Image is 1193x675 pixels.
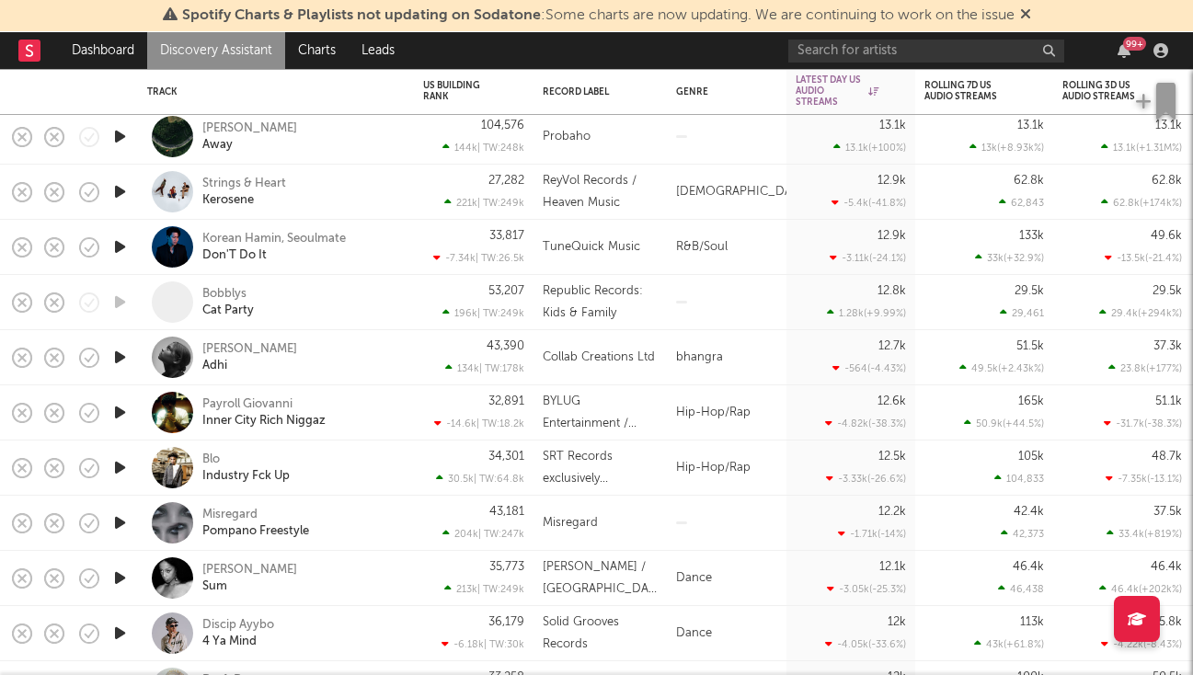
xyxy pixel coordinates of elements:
[878,395,906,407] div: 12.6k
[1001,528,1044,540] div: 42,373
[202,286,247,303] a: Bobblys
[825,638,906,650] div: -4.05k ( -33.6 % )
[423,307,524,319] div: 196k | TW: 249k
[1018,395,1044,407] div: 165k
[667,220,786,275] div: R&B/Soul
[1155,395,1182,407] div: 51.1k
[202,120,297,137] a: [PERSON_NAME]
[543,280,658,325] div: Republic Records: Kids & Family
[667,440,786,496] div: Hip-Hop/Rap
[202,341,297,358] a: [PERSON_NAME]
[488,285,524,297] div: 53,207
[879,120,906,132] div: 13.1k
[975,252,1044,264] div: 33k ( +32.9 % )
[423,252,524,264] div: -7.34k | TW: 26.5k
[1014,175,1044,187] div: 62.8k
[202,523,309,540] a: Pompano Freestyle
[488,395,524,407] div: 32,891
[488,175,524,187] div: 27,282
[489,561,524,573] div: 35,773
[878,230,906,242] div: 12.9k
[1099,583,1182,595] div: 46.4k ( +202k % )
[924,80,1016,102] div: Rolling 7D US Audio Streams
[423,638,524,650] div: -6.18k | TW: 30k
[788,40,1064,63] input: Search for artists
[543,347,655,369] div: Collab Creations Ltd
[147,86,396,97] div: Track
[1118,43,1130,58] button: 99+
[202,617,274,634] a: Discip Ayybo
[1153,340,1182,352] div: 37.3k
[202,176,286,192] a: Strings & Heart
[1017,120,1044,132] div: 13.1k
[825,418,906,429] div: -4.82k ( -38.3 % )
[202,303,254,319] a: Cat Party
[827,583,906,595] div: -3.05k ( -25.3 % )
[1101,638,1182,650] div: -4.22k ( -8.43 % )
[1104,418,1182,429] div: -31.7k ( -38.3 % )
[202,137,233,154] a: Away
[796,74,878,108] div: Latest Day US Audio Streams
[202,468,290,485] a: Industry Fck Up
[489,506,524,518] div: 43,181
[488,616,524,628] div: 36,179
[969,142,1044,154] div: 13k ( +8.93k % )
[994,473,1044,485] div: 104,833
[1015,285,1044,297] div: 29.5k
[667,330,786,385] div: bhangra
[1151,561,1182,573] div: 46.4k
[202,507,258,523] a: Misregard
[423,197,524,209] div: 221k | TW: 249k
[202,413,326,429] a: Inner City Rich Niggaz
[999,197,1044,209] div: 62,843
[830,252,906,264] div: -3.11k ( -24.1 % )
[1062,80,1154,102] div: Rolling 3D US Audio Streams
[667,165,786,220] div: [DEMOGRAPHIC_DATA]
[1020,616,1044,628] div: 113k
[202,358,227,374] a: Adhi
[202,396,293,413] a: Payroll Giovanni
[827,307,906,319] div: 1.28k ( +9.99 % )
[147,32,285,69] a: Discovery Assistant
[182,8,1015,23] span: : Some charts are now updating. We are continuing to work on the issue
[1000,307,1044,319] div: 29,461
[888,616,906,628] div: 12k
[833,142,906,154] div: 13.1k ( +100 % )
[202,231,346,247] a: Korean Hamin, Seoulmate
[1152,451,1182,463] div: 48.7k
[959,362,1044,374] div: 49.5k ( +2.43k % )
[423,528,524,540] div: 204k | TW: 247k
[202,247,267,264] a: Don'T Do It
[878,451,906,463] div: 12.5k
[1014,506,1044,518] div: 42.4k
[974,638,1044,650] div: 43k ( +61.8 % )
[543,126,591,148] div: Probaho
[1016,340,1044,352] div: 51.5k
[878,340,906,352] div: 12.7k
[489,230,524,242] div: 33,817
[838,528,906,540] div: -1.71k ( -14 % )
[423,142,524,154] div: 144k | TW: 248k
[423,80,497,102] div: US Building Rank
[1151,230,1182,242] div: 49.6k
[1018,451,1044,463] div: 105k
[202,562,297,578] a: [PERSON_NAME]
[1019,230,1044,242] div: 133k
[1013,561,1044,573] div: 46.4k
[964,418,1044,429] div: 50.9k ( +44.5 % )
[423,583,524,595] div: 213k | TW: 249k
[667,551,786,606] div: Dance
[202,192,254,209] a: Kerosene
